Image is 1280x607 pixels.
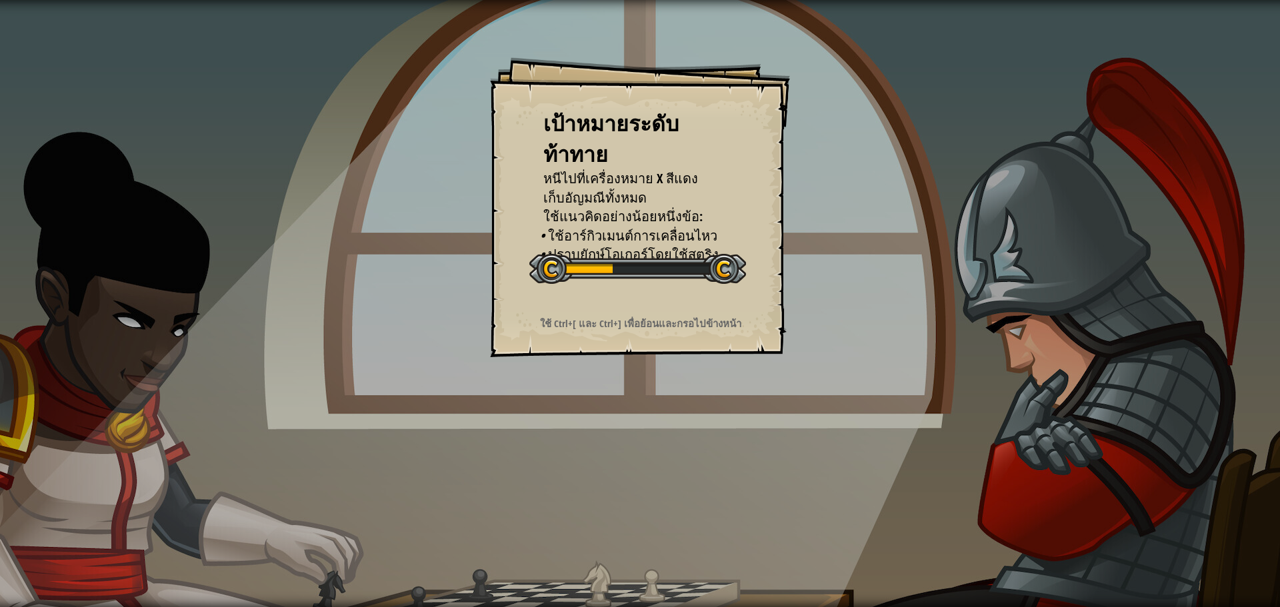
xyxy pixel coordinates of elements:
[543,109,737,169] div: เป้าหมายระดับท้าทาย
[540,316,741,330] strong: ใช้ Ctrl+[ และ Ctrl+] เพื่อย้อนและกรอไปข้างหน้า
[540,227,733,246] li: ใช้อาร์กิวเมนต์การเคลื่อนไหว
[543,169,698,187] span: หนีไปที่เครื่องหมาย X สีแดง
[548,227,717,245] span: ใช้อาร์กิวเมนต์การเคลื่อนไหว
[543,207,703,225] span: ใช้แนวคิดอย่างน้อยหนึ่งข้อ:
[527,207,733,227] li: ใช้แนวคิดอย่างน้อยหนึ่งข้อ:
[540,227,545,245] i: •
[543,189,647,207] span: เก็บอัญมณีทั้งหมด
[527,189,733,208] li: เก็บอัญมณีทั้งหมด
[527,169,733,189] li: หนีไปที่เครื่องหมาย X สีแดง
